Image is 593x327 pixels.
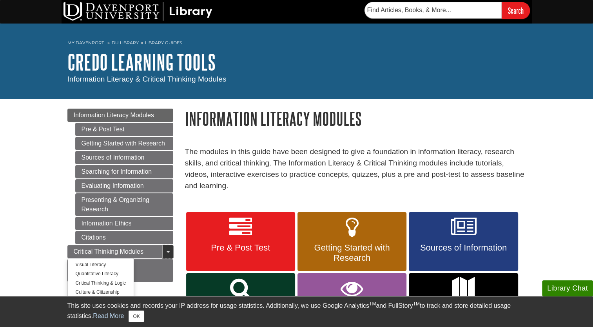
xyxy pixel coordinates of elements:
[74,248,143,255] span: Critical Thinking Modules
[67,109,173,282] div: Guide Page Menu
[186,212,295,271] a: Pre & Post Test
[192,243,289,253] span: Pre & Post Test
[68,260,134,269] a: Visual Literacy
[303,243,401,263] span: Getting Started with Research
[67,75,227,83] span: Information Literacy & Critical Thinking Modules
[93,312,124,319] a: Read More
[502,2,530,19] input: Search
[68,288,134,297] a: Culture & Citizenship
[67,38,526,50] nav: breadcrumb
[365,2,502,18] input: Find Articles, Books, & More...
[67,245,173,258] a: Critical Thinking Modules
[74,112,154,118] span: Information Literacy Modules
[185,146,526,191] p: The modules in this guide have been designed to give a foundation in information literacy, resear...
[369,301,376,307] sup: TM
[67,301,526,322] div: This site uses cookies and records your IP address for usage statistics. Additionally, we use Goo...
[129,311,144,322] button: Close
[75,151,173,164] a: Sources of Information
[413,301,420,307] sup: TM
[297,212,406,271] a: Getting Started with Research
[415,243,512,253] span: Sources of Information
[112,40,139,45] a: DU Library
[542,280,593,296] button: Library Chat
[75,231,173,244] a: Citations
[63,2,212,21] img: DU Library
[75,217,173,230] a: Information Ethics
[67,109,173,122] a: Information Literacy Modules
[75,179,173,193] a: Evaluating Information
[409,212,518,271] a: Sources of Information
[365,2,530,19] form: Searches DU Library's articles, books, and more
[67,50,216,74] a: Credo Learning Tools
[68,269,134,278] a: Quantitative Literacy
[75,137,173,150] a: Getting Started with Research
[145,40,182,45] a: Library Guides
[75,165,173,178] a: Searching for Information
[67,40,104,46] a: My Davenport
[68,279,134,288] a: Critical Thinking & Logic
[75,193,173,216] a: Presenting & Organizing Research
[75,123,173,136] a: Pre & Post Test
[185,109,526,129] h1: Information Literacy Modules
